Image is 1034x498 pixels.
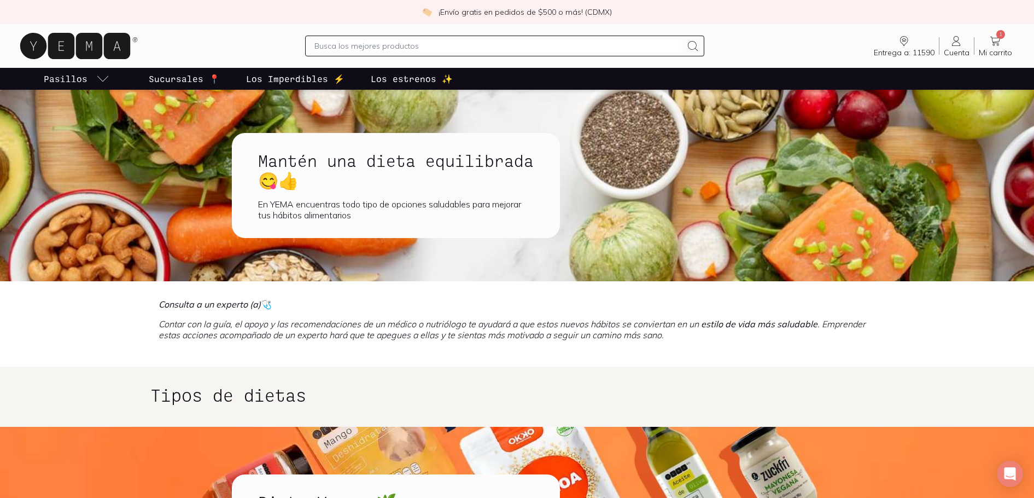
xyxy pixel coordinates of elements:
span: Entrega a: 11590 [874,48,934,57]
div: En YEMA encuentras todo tipo de opciones saludables para mejorar tus hábitos alimentarios [258,199,534,221]
a: Cuenta [939,34,974,57]
span: Cuenta [944,48,969,57]
i: Consulta a un experto (a) [159,299,261,310]
p: Los Imperdibles ⚡️ [246,72,344,85]
h1: Mantén una dieta equilibrada 😋👍 [258,150,534,190]
div: Open Intercom Messenger [997,461,1023,487]
input: Busca los mejores productos [314,39,682,53]
p: Los estrenos ✨ [371,72,453,85]
i: Contar con la guía, el apoyo y las recomendaciones de un médico o nutriólogo te ayudará a que est... [159,319,699,329]
p: 🩺 [159,299,876,310]
p: Pasillos [44,72,87,85]
i: estilo de vida más saludable [701,319,817,329]
span: 1 [996,30,1005,39]
a: Los estrenos ✨ [369,68,455,90]
a: Entrega a: 11590 [869,34,939,57]
a: 1Mi carrito [974,34,1017,57]
p: ¡Envío gratis en pedidos de $500 o más! (CDMX) [439,7,612,18]
a: Sucursales 📍 [147,68,222,90]
i: . Emprender estas acciones acompañado de un experto hará que te apegues a ellas y te sientas más ... [159,319,866,340]
h1: Tipos de dietas [150,384,884,405]
p: Sucursales 📍 [149,72,220,85]
img: check [422,7,432,17]
a: Los Imperdibles ⚡️ [244,68,347,90]
span: Mi carrito [979,48,1012,57]
a: pasillo-todos-link [42,68,112,90]
a: Mantén una dieta equilibrada 😋👍En YEMA encuentras todo tipo de opciones saludables para mejorar t... [232,133,595,238]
